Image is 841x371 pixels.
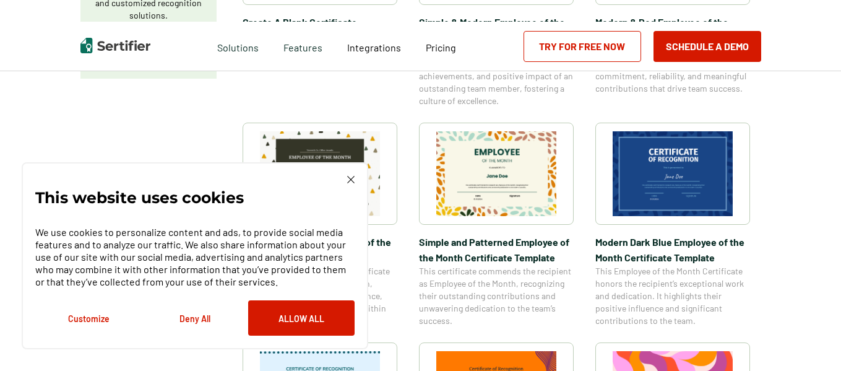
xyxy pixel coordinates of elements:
iframe: Chat Widget [779,312,841,371]
span: Modern Dark Blue Employee of the Month Certificate Template [595,234,750,265]
span: Create A Blank Certificate [243,14,397,30]
button: Allow All [248,300,355,336]
img: Modern Dark Blue Employee of the Month Certificate Template [613,131,733,216]
button: Schedule a Demo [653,31,761,62]
a: Simple and Patterned Employee of the Month Certificate TemplateSimple and Patterned Employee of t... [419,123,574,327]
a: Simple & Colorful Employee of the Month Certificate TemplateSimple & Colorful Employee of the Mon... [243,123,397,327]
span: Modern & Red Employee of the Month Certificate Template [595,14,750,45]
span: Pricing [426,41,456,53]
button: Customize [35,300,142,336]
button: Deny All [142,300,248,336]
img: Sertifier | Digital Credentialing Platform [80,38,150,53]
span: Solutions [217,38,259,54]
img: Simple and Patterned Employee of the Month Certificate Template [436,131,556,216]
a: Pricing [426,38,456,54]
span: This Employee of the Month Certificate celebrates the dedication, achievements, and positive impa... [419,45,574,107]
span: Simple and Patterned Employee of the Month Certificate Template [419,234,574,265]
a: Try for Free Now [524,31,641,62]
span: Simple & Modern Employee of the Month Certificate Template [419,14,574,45]
a: Modern Dark Blue Employee of the Month Certificate TemplateModern Dark Blue Employee of the Month... [595,123,750,327]
span: This certificate commends the recipient as Employee of the Month, recognizing their outstanding c... [419,265,574,327]
span: Features [283,38,322,54]
a: Integrations [347,38,401,54]
img: Cookie Popup Close [347,176,355,183]
span: This Employee of the Month Certificate honors the recipient’s exceptional work and dedication. It... [595,265,750,327]
p: This website uses cookies [35,191,244,204]
span: Integrations [347,41,401,53]
p: We use cookies to personalize content and ads, to provide social media features and to analyze ou... [35,226,355,288]
img: Simple & Colorful Employee of the Month Certificate Template [260,131,380,216]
